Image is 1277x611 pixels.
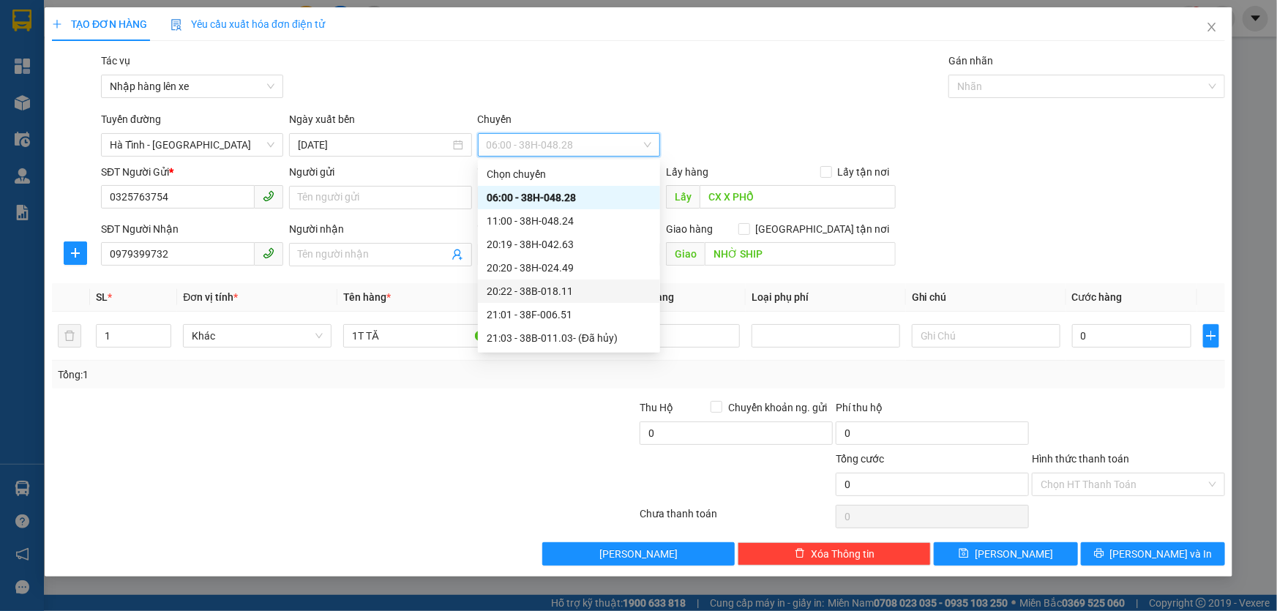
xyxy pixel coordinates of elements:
div: Ngày xuất bến [289,111,471,133]
div: 20:20 - 38H-024.49 [487,260,651,276]
li: Cổ Đạm, xã [GEOGRAPHIC_DATA], [GEOGRAPHIC_DATA] [137,36,612,54]
span: Lấy tận nơi [832,164,896,180]
div: Chọn chuyến [487,166,651,182]
span: Đơn vị tính [183,291,238,303]
span: plus [52,19,62,29]
div: SĐT Người Nhận [101,221,283,237]
span: Chuyển khoản ng. gửi [722,400,833,416]
span: Cước hàng [1072,291,1123,303]
div: Người nhận [289,221,471,237]
span: Lấy hàng [666,166,708,178]
div: Tuyến đường [101,111,283,133]
input: Dọc đường [700,185,896,209]
span: Thu Hộ [640,402,673,413]
span: phone [263,247,274,259]
span: save [959,548,969,560]
input: Ghi Chú [912,324,1060,348]
span: plus [64,247,86,259]
span: [PERSON_NAME] [599,546,678,562]
button: plus [1203,324,1219,348]
label: Gán nhãn [948,55,993,67]
div: 21:03 - 38B-011.03 - (Đã hủy) [487,330,651,346]
button: deleteXóa Thông tin [738,542,931,566]
span: SL [96,291,108,303]
span: Tên hàng [343,291,391,303]
span: TẠO ĐƠN HÀNG [52,18,147,30]
div: Chuyến [478,111,660,133]
span: plus [1204,330,1218,342]
span: Yêu cầu xuất hóa đơn điện tử [171,18,325,30]
b: GỬI : VP Cổ Đạm [18,106,171,130]
span: Lấy [666,185,700,209]
input: Dọc đường [705,242,896,266]
div: Chọn chuyến [478,162,660,186]
span: printer [1094,548,1104,560]
span: [PERSON_NAME] [975,546,1053,562]
span: 06:00 - 38H-048.28 [487,134,651,156]
div: Phí thu hộ [836,400,1029,421]
th: Loại phụ phí [746,283,906,312]
th: Ghi chú [906,283,1066,312]
div: 20:19 - 38H-042.63 [487,236,651,252]
span: Xóa Thông tin [811,546,875,562]
span: delete [795,548,805,560]
div: Tổng: 1 [58,367,493,383]
span: Giao hàng [666,223,713,235]
img: logo.jpg [18,18,91,91]
span: Tổng cước [836,453,884,465]
button: Close [1191,7,1232,48]
input: 0 [621,324,740,348]
div: Chưa thanh toán [639,506,835,531]
button: printer[PERSON_NAME] và In [1081,542,1225,566]
div: 21:01 - 38F-006.51 [487,307,651,323]
span: phone [263,190,274,202]
span: close [1206,21,1218,33]
button: [PERSON_NAME] [542,542,735,566]
button: plus [64,241,87,265]
label: Hình thức thanh toán [1032,453,1129,465]
button: delete [58,324,81,348]
button: save[PERSON_NAME] [934,542,1078,566]
input: 11/10/2025 [298,137,449,153]
div: Người gửi [289,164,471,180]
div: 06:00 - 38H-048.28 [487,190,651,206]
span: Khác [192,325,323,347]
span: [PERSON_NAME] và In [1110,546,1213,562]
img: icon [171,19,182,31]
span: Giao [666,242,705,266]
div: 11:00 - 38H-048.24 [487,213,651,229]
span: [GEOGRAPHIC_DATA] tận nơi [750,221,896,237]
div: 20:22 - 38B-018.11 [487,283,651,299]
span: Hà Tĩnh - Hà Nội [110,134,274,156]
span: user-add [452,249,463,260]
div: SĐT Người Gửi [101,164,283,180]
label: Tác vụ [101,55,130,67]
span: Nhập hàng lên xe [110,75,274,97]
input: VD: Bàn, Ghế [343,324,492,348]
li: Hotline: 1900252555 [137,54,612,72]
